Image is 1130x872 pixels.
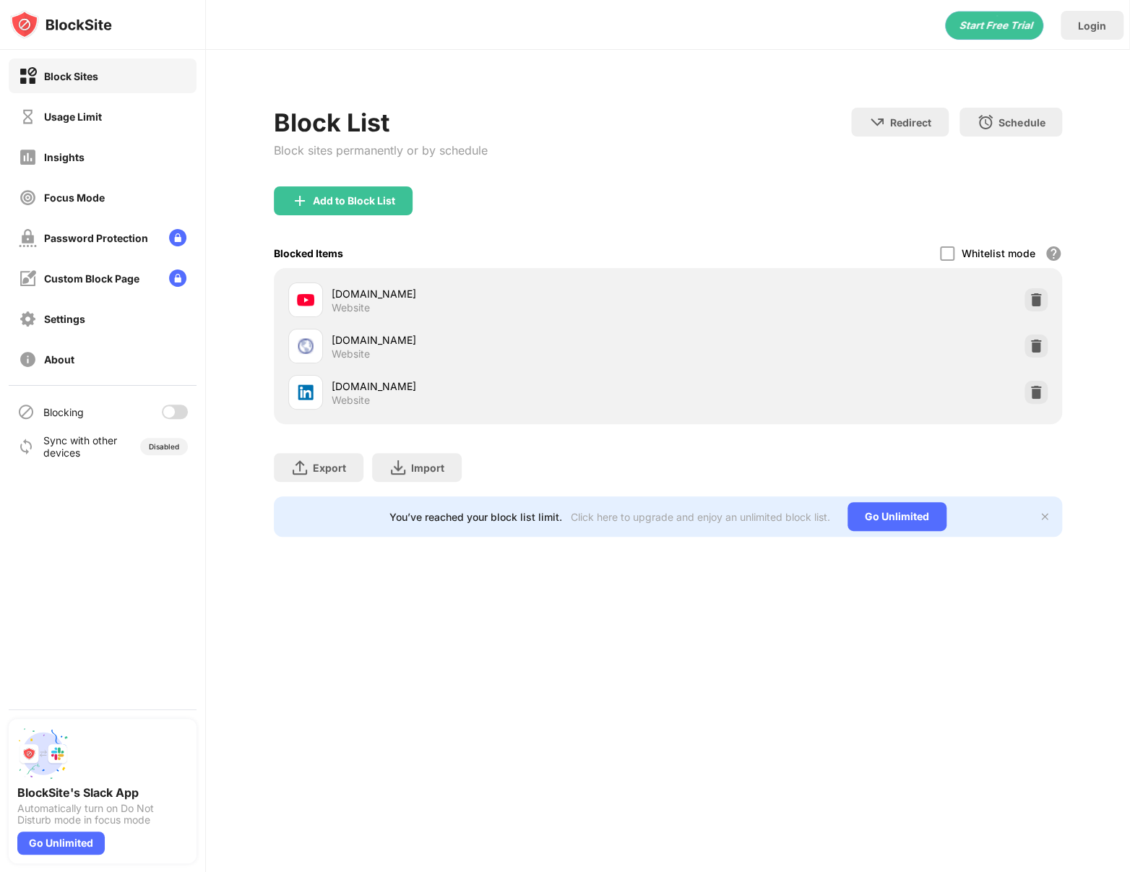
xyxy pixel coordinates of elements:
[17,438,35,455] img: sync-icon.svg
[149,442,179,451] div: Disabled
[19,108,37,126] img: time-usage-off.svg
[999,116,1045,129] div: Schedule
[389,511,562,523] div: You’ve reached your block list limit.
[17,728,69,780] img: push-slack.svg
[10,10,112,39] img: logo-blocksite.svg
[945,11,1043,40] div: animation
[332,347,370,361] div: Website
[19,269,37,288] img: customize-block-page-off.svg
[169,229,186,246] img: lock-menu.svg
[962,247,1035,259] div: Whitelist mode
[19,229,37,247] img: password-protection-off.svg
[19,310,37,328] img: settings-off.svg
[19,67,37,85] img: block-on.svg
[297,337,314,355] img: favicons
[297,384,314,401] img: favicons
[332,379,668,394] div: [DOMAIN_NAME]
[19,350,37,368] img: about-off.svg
[169,269,186,287] img: lock-menu.svg
[44,313,85,325] div: Settings
[44,232,148,244] div: Password Protection
[44,191,105,204] div: Focus Mode
[17,403,35,420] img: blocking-icon.svg
[43,406,84,418] div: Blocking
[890,116,931,129] div: Redirect
[571,511,830,523] div: Click here to upgrade and enjoy an unlimited block list.
[313,462,346,474] div: Export
[17,832,105,855] div: Go Unlimited
[44,151,85,163] div: Insights
[332,332,668,347] div: [DOMAIN_NAME]
[19,189,37,207] img: focus-off.svg
[274,143,488,157] div: Block sites permanently or by schedule
[1078,20,1106,32] div: Login
[274,108,488,137] div: Block List
[44,111,102,123] div: Usage Limit
[44,272,139,285] div: Custom Block Page
[332,301,370,314] div: Website
[19,148,37,166] img: insights-off.svg
[848,502,946,531] div: Go Unlimited
[44,353,74,366] div: About
[332,286,668,301] div: [DOMAIN_NAME]
[17,803,188,826] div: Automatically turn on Do Not Disturb mode in focus mode
[43,434,118,459] div: Sync with other devices
[313,195,395,207] div: Add to Block List
[1039,511,1051,522] img: x-button.svg
[274,247,343,259] div: Blocked Items
[411,462,444,474] div: Import
[332,394,370,407] div: Website
[297,291,314,308] img: favicons
[44,70,98,82] div: Block Sites
[17,785,188,800] div: BlockSite's Slack App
